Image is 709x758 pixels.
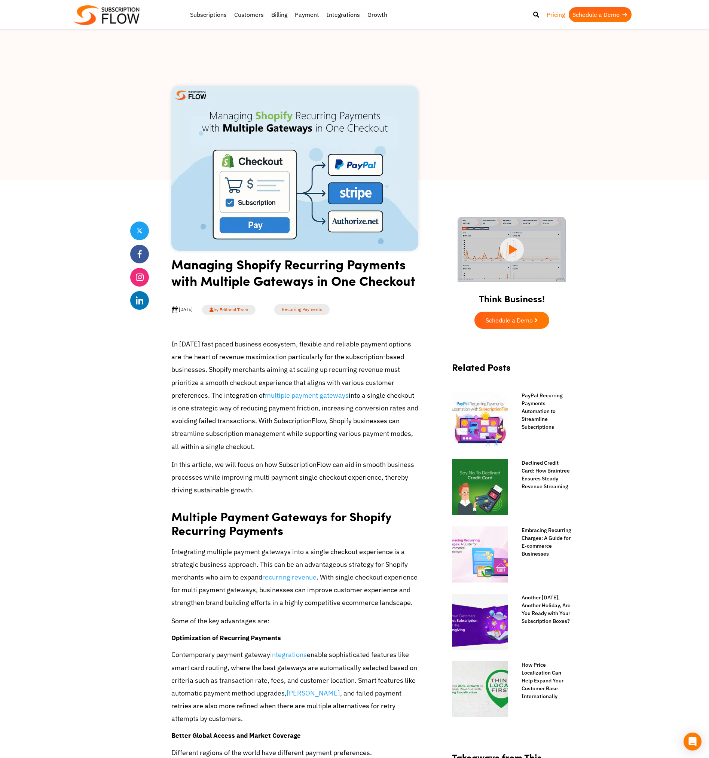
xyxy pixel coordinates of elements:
[452,392,508,448] img: PayPal Recurring Payments Automation
[262,573,317,581] a: recurring revenue
[186,7,230,22] a: Subscriptions
[444,284,579,308] h2: Think Business!
[171,306,193,314] div: [DATE]
[684,733,702,751] div: Open Intercom Messenger
[458,217,566,282] img: intro video
[171,508,391,539] strong: Multiple Payment Gateways for Shopify Recurring Payments
[270,650,307,659] a: integrations
[452,362,572,380] h2: Related Posts
[452,526,508,583] img: recurring charges
[514,526,572,558] a: Embracing Recurring Charges: A Guide for E-commerce Businesses
[265,391,349,400] a: multiple payment gateways
[287,689,340,697] a: [PERSON_NAME]
[474,312,549,329] a: Schedule a Demo
[74,5,140,25] img: Subscriptionflow
[291,7,323,22] a: Payment
[452,661,508,717] img: Price Localization
[274,304,330,315] a: Recurring Payments
[171,731,301,740] strong: Better Global Access and Market Coverage
[486,317,533,323] span: Schedule a Demo
[171,545,418,609] p: Integrating multiple payment gateways into a single checkout experience is a strategic business a...
[514,594,572,625] a: Another [DATE], Another Holiday, Are You Ready with Your Subscription Boxes?
[514,459,572,490] a: Declined Credit Card: How Braintree Ensures Steady Revenue Streaming
[452,459,508,515] img: Declined-Credit-Card-How-Braintree-Ensures-Steady-Revenue-Streaming
[171,256,418,294] h1: Managing Shopify Recurring Payments with Multiple Gateways in One Checkout
[452,594,508,650] img: Another-Thanksgiving, -Are-You-Ready-with-Your-Subscription-Boxes
[171,86,418,251] img: Shopify Recurring Payments with Multiple Gateways
[171,338,418,453] p: In [DATE] fast paced business ecosystem, flexible and reliable payment options are the heart of r...
[202,305,256,315] a: by Editorial Team
[230,7,268,22] a: Customers
[514,661,572,700] a: How Price Localization Can Help Expand Your Customer Base Internationally
[514,392,572,431] a: PayPal Recurring Payments Automation to Streamline Subscriptions
[323,7,364,22] a: Integrations
[364,7,391,22] a: Growth
[569,7,632,22] a: Schedule a Demo
[543,7,569,22] a: Pricing
[171,458,418,497] p: In this article, we will focus on how SubscriptionFlow can aid in smooth business processes while...
[268,7,291,22] a: Billing
[171,648,418,725] p: Contemporary payment gateway enable sophisticated features like smart card routing, where the bes...
[171,633,281,642] strong: Optimization of Recurring Payments
[171,615,418,627] p: Some of the key advantages are:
